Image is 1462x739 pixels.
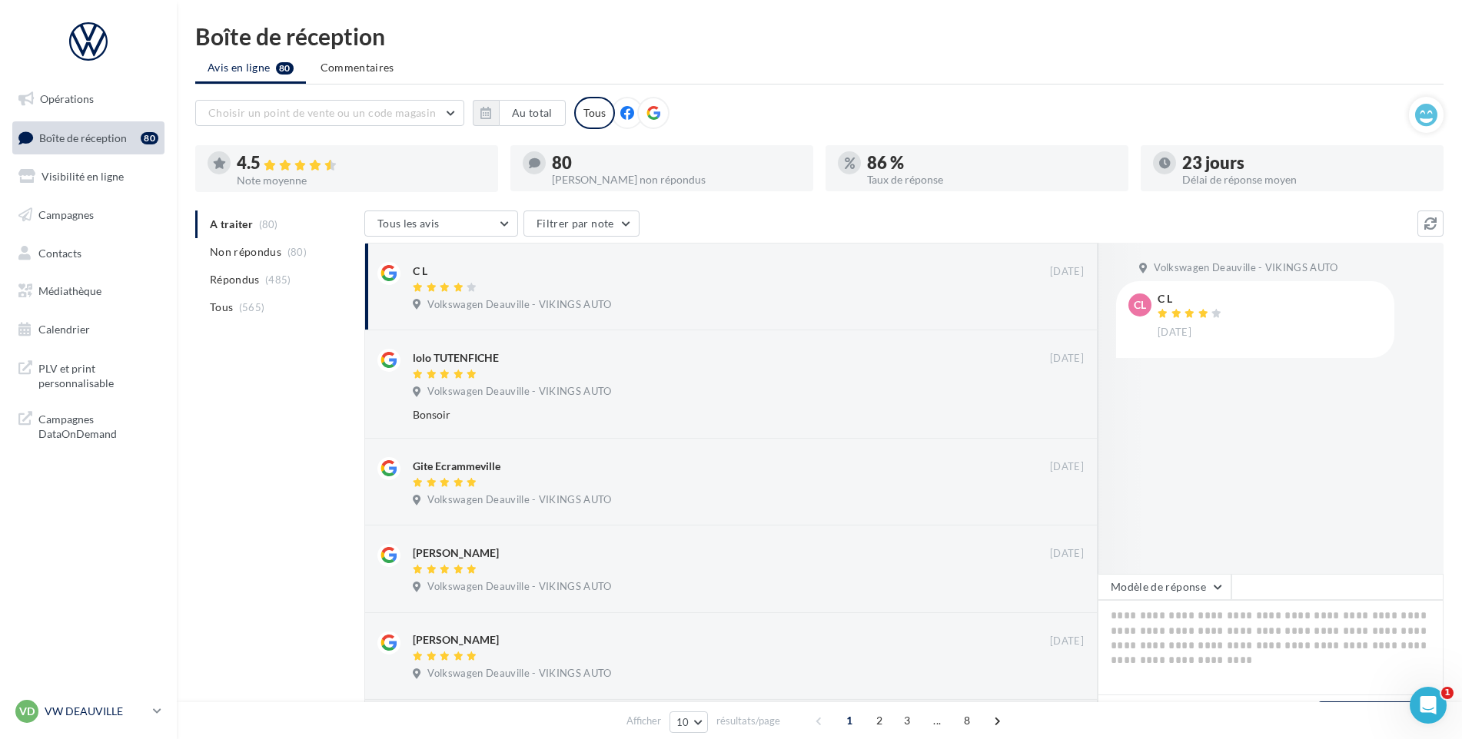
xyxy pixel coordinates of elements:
span: [DATE] [1050,547,1084,561]
span: [DATE] [1050,265,1084,279]
span: [DATE] [1050,352,1084,366]
span: Opérations [40,92,94,105]
span: (80) [287,246,307,258]
div: Note moyenne [237,175,486,186]
span: 1 [837,708,862,733]
button: Modèle de réponse [1098,574,1231,600]
div: lolo TUTENFICHE [413,350,499,366]
button: Au total [473,100,566,126]
div: Bonsoir [413,407,984,423]
span: Calendrier [38,323,90,336]
a: Boîte de réception80 [9,121,168,154]
span: Campagnes [38,208,94,221]
p: VW DEAUVILLE [45,704,147,719]
span: Afficher [626,714,661,728]
span: PLV et print personnalisable [38,358,158,391]
span: Volkswagen Deauville - VIKINGS AUTO [427,580,611,594]
span: 10 [676,716,689,728]
div: Taux de réponse [867,174,1116,185]
span: Non répondus [210,244,281,260]
button: Choisir un point de vente ou un code magasin [195,100,464,126]
div: 80 [552,154,801,171]
a: Visibilité en ligne [9,161,168,193]
span: [DATE] [1050,460,1084,474]
button: Tous les avis [364,210,518,237]
a: PLV et print personnalisable [9,352,168,397]
a: Opérations [9,83,168,115]
span: (565) [239,301,265,313]
div: Boîte de réception [195,25,1444,48]
span: Contacts [38,246,81,259]
span: (485) [265,273,291,286]
span: Volkswagen Deauville - VIKINGS AUTO [427,298,611,312]
span: Tous [210,300,233,315]
a: Campagnes [9,199,168,231]
div: C L [1158,293,1225,304]
div: Délai de réponse moyen [1182,174,1431,185]
div: [PERSON_NAME] [413,632,499,648]
span: CL [1134,297,1146,313]
div: C L [413,263,427,279]
span: ... [925,708,949,733]
button: Filtrer par note [523,210,640,237]
a: Contacts [9,237,168,270]
span: Campagnes DataOnDemand [38,409,158,442]
a: VD VW DEAUVILLE [12,697,164,726]
span: résultats/page [716,714,780,728]
div: Gite Ecrammeville [413,459,500,474]
span: Tous les avis [377,217,440,230]
span: Volkswagen Deauville - VIKINGS AUTO [427,385,611,399]
span: Commentaires [321,60,394,75]
div: 86 % [867,154,1116,171]
span: VD [19,704,35,719]
div: 80 [141,132,158,144]
div: [PERSON_NAME] non répondus [552,174,801,185]
a: Calendrier [9,313,168,346]
div: [PERSON_NAME] [413,545,499,561]
span: Médiathèque [38,284,101,297]
span: Boîte de réception [39,131,127,144]
span: [DATE] [1050,635,1084,648]
a: Médiathèque [9,275,168,307]
a: Campagnes DataOnDemand [9,403,168,448]
span: 3 [895,708,919,733]
span: Choisir un point de vente ou un code magasin [208,106,436,119]
span: 8 [955,708,979,733]
span: Visibilité en ligne [42,170,124,183]
button: 10 [670,711,709,733]
span: Volkswagen Deauville - VIKINGS AUTO [427,493,611,507]
span: [DATE] [1158,326,1191,340]
span: 1 [1441,687,1454,699]
span: Volkswagen Deauville - VIKINGS AUTO [427,667,611,681]
div: 4.5 [237,154,486,172]
iframe: Intercom live chat [1410,687,1447,724]
span: 2 [867,708,892,733]
span: Volkswagen Deauville - VIKINGS AUTO [1154,261,1337,275]
button: Au total [499,100,566,126]
div: 23 jours [1182,154,1431,171]
div: Tous [574,97,615,129]
span: Répondus [210,272,260,287]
